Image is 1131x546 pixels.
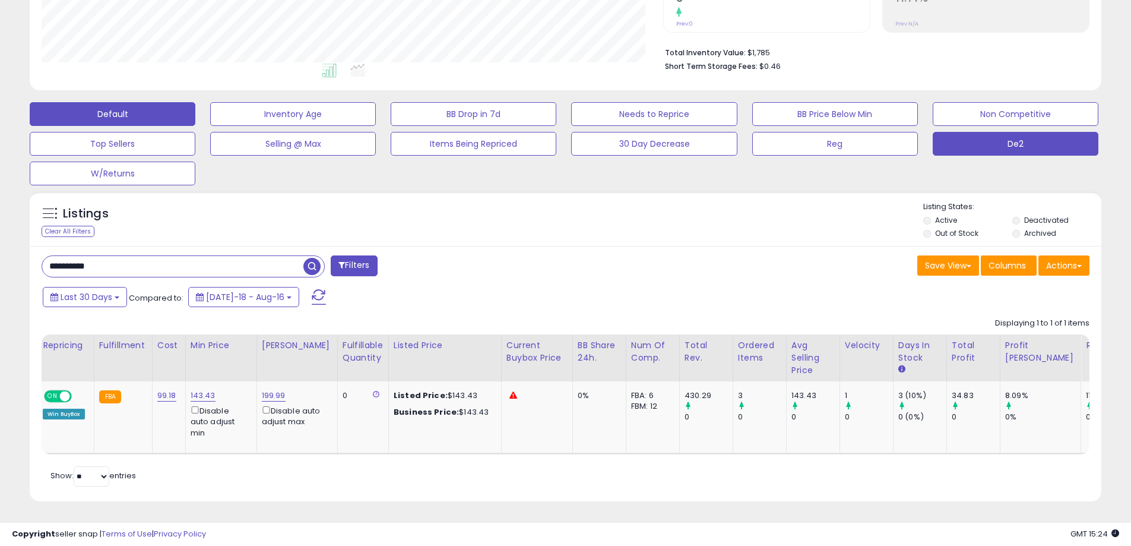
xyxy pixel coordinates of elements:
label: Active [935,215,957,225]
span: [DATE]-18 - Aug-16 [206,291,284,303]
div: Profit [PERSON_NAME] [1005,339,1076,364]
div: 0% [1005,412,1081,422]
button: Columns [981,255,1037,276]
strong: Copyright [12,528,55,539]
b: Total Inventory Value: [665,48,746,58]
b: Business Price: [394,406,459,418]
small: Prev: N/A [895,20,918,27]
li: $1,785 [665,45,1081,59]
div: Displaying 1 to 1 of 1 items [995,318,1089,329]
div: 0 [738,412,786,422]
div: Num of Comp. [631,339,674,364]
div: BB Share 24h. [578,339,621,364]
div: 430.29 [685,390,733,401]
span: Show: entries [50,470,136,481]
span: $0.46 [759,61,781,72]
div: 0 [791,412,839,422]
button: BB Drop in 7d [391,102,556,126]
button: Needs to Reprice [571,102,737,126]
span: Columns [989,260,1026,272]
div: Velocity [845,339,888,352]
a: 99.18 [157,390,176,402]
span: Compared to: [129,292,183,304]
button: Filters [331,255,377,276]
button: Actions [1038,255,1089,276]
a: 199.99 [262,390,286,402]
button: BB Price Below Min [752,102,918,126]
div: Listed Price [394,339,496,352]
button: Last 30 Days [43,287,127,307]
div: 143.43 [791,390,839,401]
div: 0 [685,412,733,422]
div: Days In Stock [898,339,942,364]
div: Disable auto adjust min [191,404,248,438]
div: 3 (10%) [898,390,946,401]
button: Default [30,102,195,126]
div: FBA: 6 [631,390,670,401]
p: Listing States: [923,201,1101,213]
div: 34.83 [952,390,1000,401]
div: Fulfillable Quantity [343,339,384,364]
button: Selling @ Max [210,132,376,156]
small: Prev: 0 [676,20,693,27]
div: Total Profit [952,339,995,364]
div: Ordered Items [738,339,781,364]
div: $143.43 [394,407,492,418]
b: Short Term Storage Fees: [665,61,758,71]
button: Items Being Repriced [391,132,556,156]
label: Deactivated [1024,215,1069,225]
small: FBA [99,390,121,403]
div: Total Rev. [685,339,728,364]
span: Last 30 Days [61,291,112,303]
div: 0 [952,412,1000,422]
div: 0 (0%) [898,412,946,422]
button: [DATE]-18 - Aug-16 [188,287,299,307]
div: 8.09% [1005,390,1081,401]
div: $143.43 [394,390,492,401]
div: 3 [738,390,786,401]
a: Privacy Policy [154,528,206,539]
div: Avg Selling Price [791,339,835,377]
div: 0% [578,390,617,401]
div: FBM: 12 [631,401,670,412]
div: Win BuyBox [43,409,85,419]
div: Min Price [191,339,252,352]
div: seller snap | | [12,529,206,540]
button: De2 [933,132,1098,156]
button: Reg [752,132,918,156]
div: 0 [343,390,379,401]
div: ROI [1086,339,1129,352]
button: Non Competitive [933,102,1098,126]
div: Disable auto adjust max [262,404,328,427]
div: Clear All Filters [42,226,94,237]
label: Archived [1024,228,1056,238]
button: 30 Day Decrease [571,132,737,156]
a: Terms of Use [102,528,152,539]
button: Save View [917,255,979,276]
button: Inventory Age [210,102,376,126]
div: Cost [157,339,180,352]
div: 1 [845,390,893,401]
button: W/Returns [30,162,195,185]
span: ON [45,392,60,402]
div: Fulfillment [99,339,147,352]
div: Repricing [43,339,89,352]
div: Current Buybox Price [506,339,568,364]
label: Out of Stock [935,228,978,238]
button: Top Sellers [30,132,195,156]
span: 2025-09-16 15:24 GMT [1070,528,1119,539]
span: OFF [70,392,89,402]
h5: Listings [63,206,109,222]
b: Listed Price: [394,390,448,401]
div: 0 [845,412,893,422]
a: 143.43 [191,390,216,402]
div: [PERSON_NAME] [262,339,332,352]
small: Days In Stock. [898,364,905,375]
